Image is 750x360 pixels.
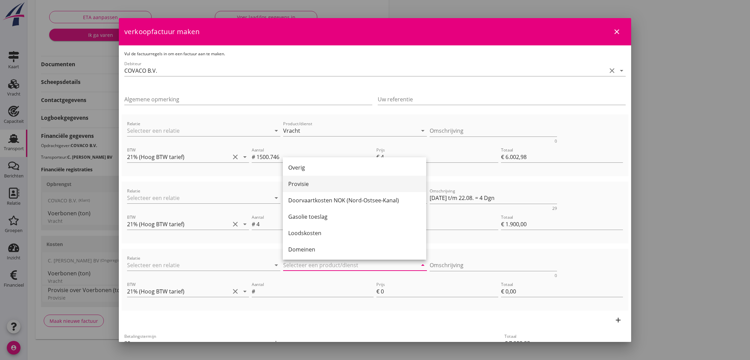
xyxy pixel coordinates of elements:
input: Uw referentie [378,94,626,105]
div: Loodskosten [288,229,421,237]
div: # [252,220,256,228]
input: Prijs [381,286,498,297]
input: Totaal [501,219,623,230]
input: BTW [127,219,230,230]
div: 0 [555,139,557,143]
input: BTW [127,152,230,162]
input: BTW [127,286,230,297]
div: Domeinen [288,245,421,254]
div: Doorvaartkosten NOK (Nord-Ostsee-Kanal) [288,196,421,204]
i: arrow_drop_down [419,261,427,269]
i: add [614,316,622,324]
input: Aantal [256,286,374,297]
span: Vul de factuurregels in om een factuur aan te maken. [124,51,225,57]
input: Totaal [504,338,626,349]
i: arrow_drop_down [419,127,427,135]
i: arrow_drop_down [241,153,249,161]
textarea: Omschrijving [430,192,557,204]
div: Gasolie toeslag [288,213,421,221]
textarea: Omschrijving [430,260,557,271]
div: dagen [272,339,289,347]
i: clear [231,220,239,228]
i: arrow_drop_down [241,287,249,296]
input: Relatie [127,192,261,203]
i: clear [231,153,239,161]
input: Totaal [501,286,623,297]
input: Relatie [127,260,261,271]
div: Overig [288,163,421,172]
input: Totaal [501,152,623,162]
div: € [376,153,381,161]
i: clear [231,287,239,296]
input: Relatie [127,125,261,136]
input: Prijs [381,219,498,230]
input: Aantal [256,152,374,162]
input: Prijs [381,152,498,162]
input: Product/dienst [283,260,417,271]
input: Aantal [256,219,374,230]
input: Betalingstermijn [124,338,272,349]
i: arrow_drop_down [241,220,249,228]
div: # [252,287,256,296]
input: Product/dienst [283,125,417,136]
i: arrow_drop_down [272,194,280,202]
textarea: Omschrijving [430,125,557,136]
input: Debiteur [124,65,607,76]
div: verkoopfactuur maken [119,18,631,45]
input: Algemene opmerking [124,94,372,105]
div: € [376,287,381,296]
div: Provisie [288,180,421,188]
i: arrow_drop_down [272,127,280,135]
div: # [252,153,256,161]
i: close [613,28,621,36]
div: 29 [552,206,557,211]
i: clear [608,67,616,75]
i: arrow_drop_down [272,261,280,269]
i: arrow_drop_down [617,67,626,75]
div: 0 [555,274,557,278]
